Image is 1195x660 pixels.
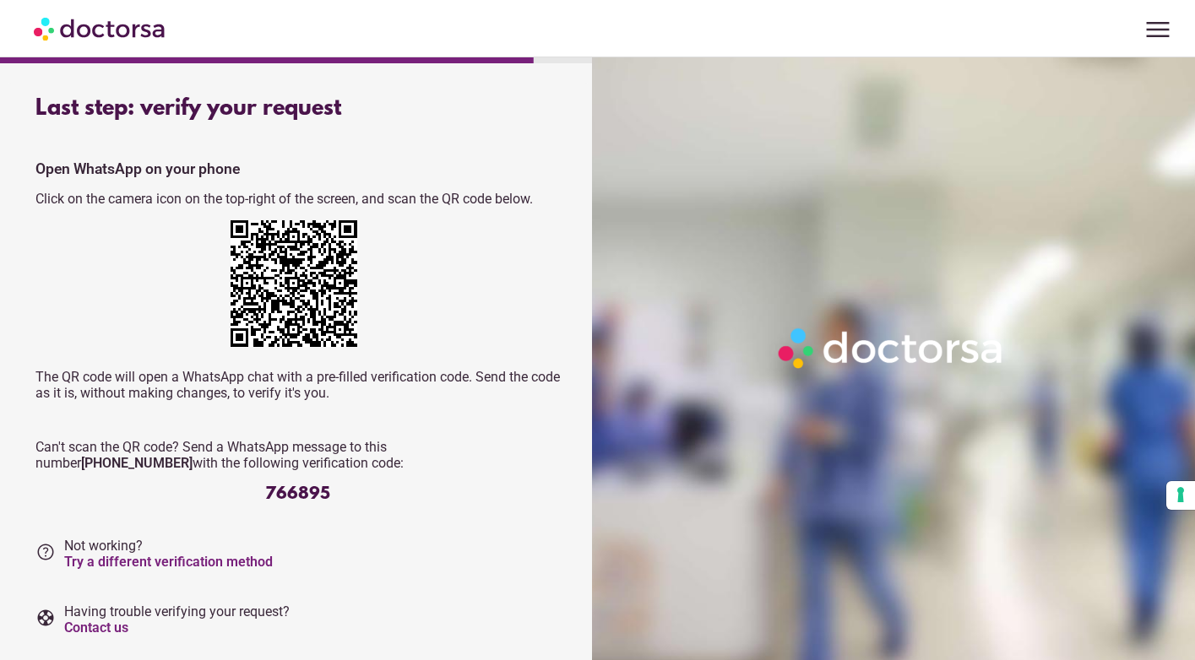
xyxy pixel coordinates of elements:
[35,439,561,471] p: Can't scan the QR code? Send a WhatsApp message to this number with the following verification code:
[35,191,561,207] p: Click on the camera icon on the top-right of the screen, and scan the QR code below.
[35,96,561,122] div: Last step: verify your request
[64,619,128,636] a: Contact us
[81,455,193,471] strong: [PHONE_NUMBER]
[231,220,366,355] div: https://wa.me/+12673231263?text=My+request+verification+code+is+766895
[772,322,1011,375] img: Logo-Doctorsa-trans-White-partial-flat.png
[35,484,561,504] div: 766895
[35,542,56,562] i: help
[231,220,357,347] img: 6bcgYgAAAAGSURBVAMAAQugOfOJ1wsAAAAASUVORK5CYII=
[34,9,167,47] img: Doctorsa.com
[64,538,273,570] span: Not working?
[35,369,561,401] p: The QR code will open a WhatsApp chat with a pre-filled verification code. Send the code as it is...
[1142,14,1174,46] span: menu
[1166,481,1195,510] button: Your consent preferences for tracking technologies
[64,603,290,636] span: Having trouble verifying your request?
[35,160,240,177] strong: Open WhatsApp on your phone
[64,554,273,570] a: Try a different verification method
[35,608,56,628] i: support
